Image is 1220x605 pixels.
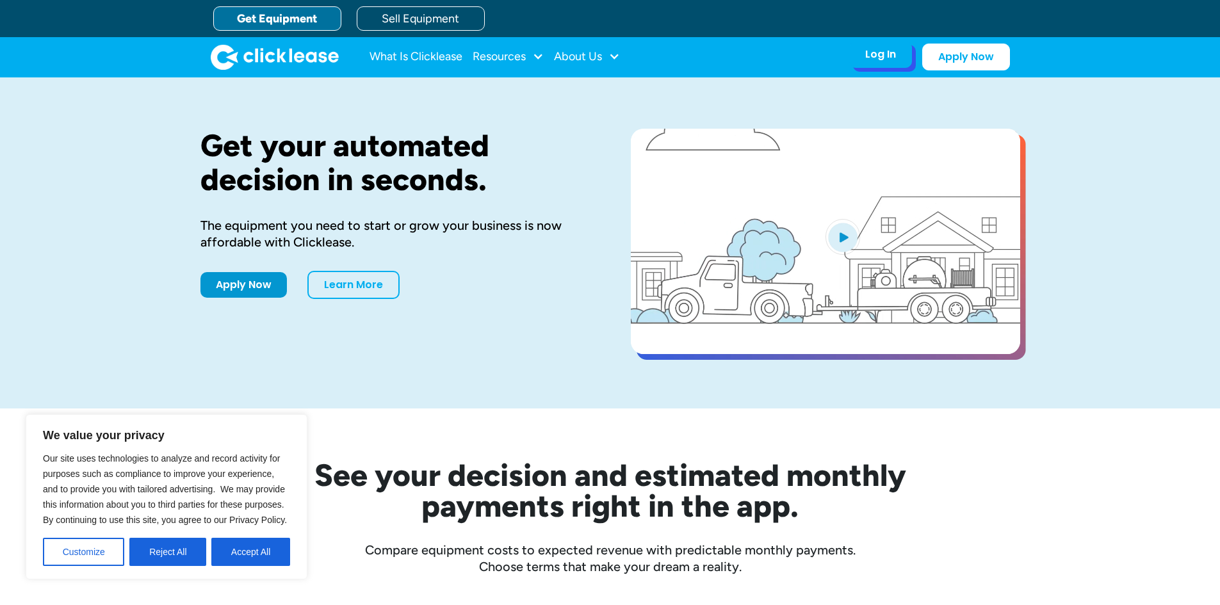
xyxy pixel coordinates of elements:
button: Reject All [129,538,206,566]
div: About Us [554,44,620,70]
a: Get Equipment [213,6,341,31]
button: Accept All [211,538,290,566]
a: home [211,44,339,70]
div: We value your privacy [26,414,307,579]
a: Apply Now [200,272,287,298]
a: Apply Now [922,44,1010,70]
div: The equipment you need to start or grow your business is now affordable with Clicklease. [200,217,590,250]
p: We value your privacy [43,428,290,443]
a: Learn More [307,271,400,299]
span: Our site uses technologies to analyze and record activity for purposes such as compliance to impr... [43,453,287,525]
div: Log In [865,48,896,61]
div: Compare equipment costs to expected revenue with predictable monthly payments. Choose terms that ... [200,542,1020,575]
a: open lightbox [631,129,1020,354]
img: Blue play button logo on a light blue circular background [826,219,860,255]
img: Clicklease logo [211,44,339,70]
a: Sell Equipment [357,6,485,31]
div: Resources [473,44,544,70]
h2: See your decision and estimated monthly payments right in the app. [252,460,969,521]
a: What Is Clicklease [370,44,462,70]
button: Customize [43,538,124,566]
h1: Get your automated decision in seconds. [200,129,590,197]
